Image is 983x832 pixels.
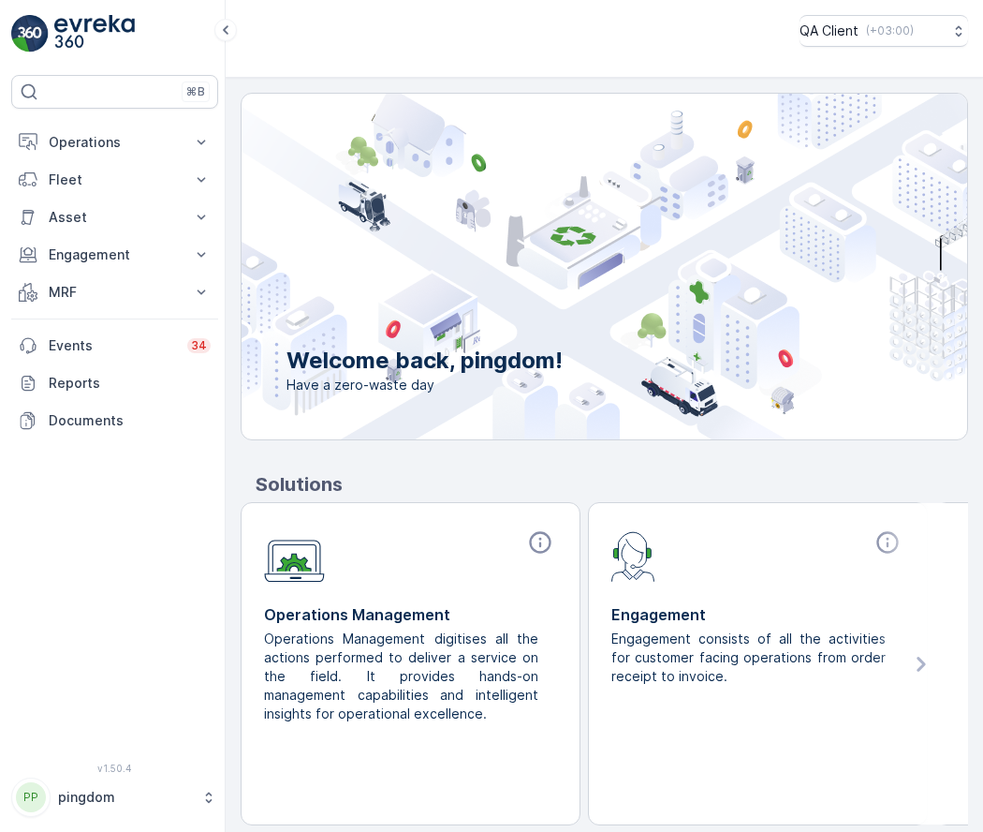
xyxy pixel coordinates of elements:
p: Operations Management [264,603,557,626]
img: city illustration [157,94,967,439]
p: Engagement [49,245,181,264]
button: QA Client(+03:00) [800,15,968,47]
p: QA Client [800,22,858,40]
span: Have a zero-waste day [286,376,563,394]
button: PPpingdom [11,778,218,817]
img: module-icon [264,529,325,583]
img: logo [11,15,49,52]
span: v 1.50.4 [11,763,218,774]
a: Reports [11,364,218,402]
button: Asset [11,199,218,236]
p: Documents [49,411,211,430]
p: 34 [191,338,207,353]
p: Solutions [256,470,968,498]
button: Engagement [11,236,218,274]
p: ( +03:00 ) [866,23,914,38]
p: MRF [49,283,181,302]
p: Welcome back, pingdom! [286,346,563,376]
p: Asset [49,208,181,227]
p: Fleet [49,171,181,189]
button: Fleet [11,161,218,199]
p: Operations Management digitises all the actions performed to deliver a service on the field. It p... [264,630,542,723]
p: ⌘B [186,84,205,99]
button: MRF [11,274,218,311]
img: module-icon [611,529,655,582]
p: Reports [49,374,211,393]
div: PP [16,782,46,812]
a: Events34 [11,327,218,364]
p: Operations [49,133,181,152]
button: Operations [11,124,218,161]
p: Events [49,336,176,355]
a: Documents [11,402,218,439]
p: Engagement [611,603,904,626]
p: Engagement consists of all the activities for customer facing operations from order receipt to in... [611,630,889,686]
p: pingdom [58,788,192,807]
img: logo_light-DOdMpM7g.png [54,15,135,52]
